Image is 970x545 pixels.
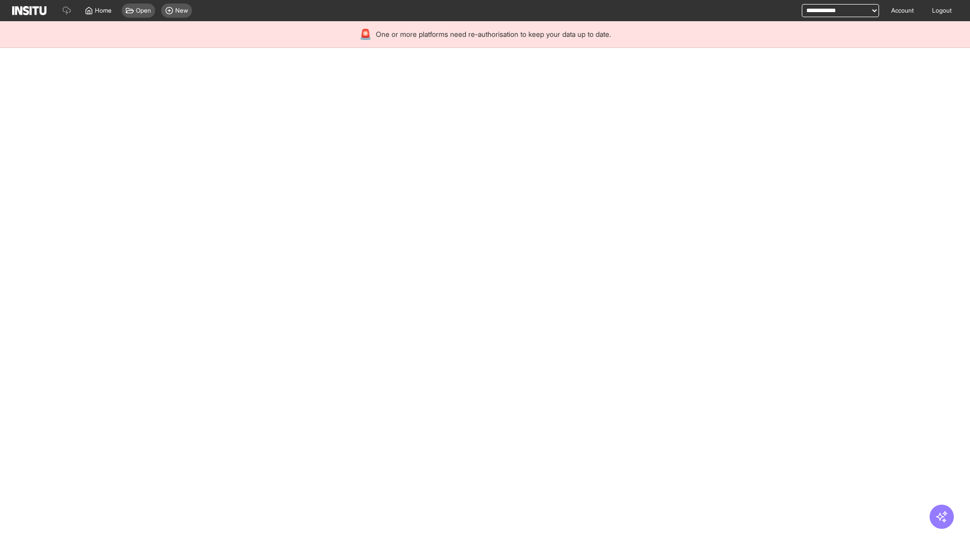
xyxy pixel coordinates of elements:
[12,6,46,15] img: Logo
[136,7,151,15] span: Open
[175,7,188,15] span: New
[95,7,112,15] span: Home
[376,29,611,39] span: One or more platforms need re-authorisation to keep your data up to date.
[359,27,372,41] div: 🚨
